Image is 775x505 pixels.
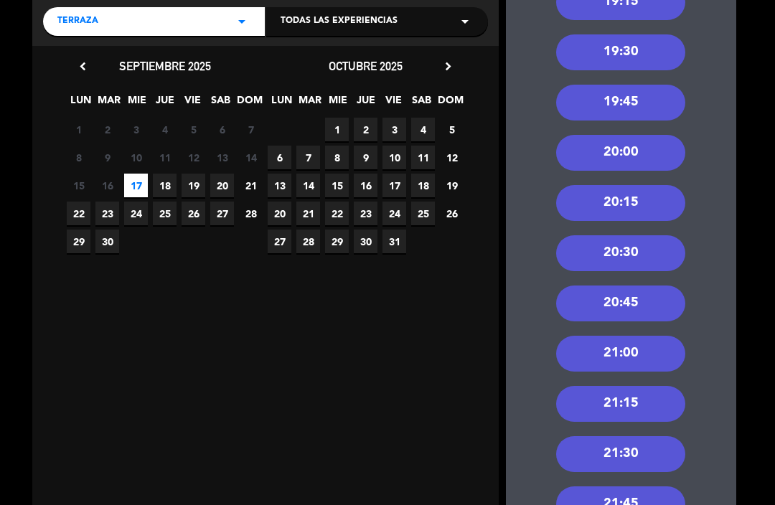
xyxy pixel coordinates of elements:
span: 18 [411,174,435,197]
span: MAR [298,92,321,115]
span: DOM [237,92,260,115]
span: 17 [382,174,406,197]
div: 21:00 [556,336,685,372]
span: 5 [182,118,205,141]
span: 28 [239,202,263,225]
span: 2 [354,118,377,141]
span: Todas las experiencias [281,14,398,29]
span: 25 [411,202,435,225]
span: 1 [325,118,349,141]
span: 14 [239,146,263,169]
span: 29 [325,230,349,253]
span: 26 [440,202,464,225]
i: arrow_drop_down [456,13,474,30]
span: 15 [67,174,90,197]
span: 17 [124,174,148,197]
span: 19 [440,174,464,197]
span: 23 [354,202,377,225]
span: MIE [326,92,349,115]
i: chevron_left [75,59,90,74]
span: 20 [210,174,234,197]
span: 1 [67,118,90,141]
span: octubre 2025 [329,59,403,73]
span: 16 [354,174,377,197]
span: 6 [210,118,234,141]
span: DOM [438,92,461,115]
span: 27 [268,230,291,253]
span: MAR [97,92,121,115]
span: 23 [95,202,119,225]
span: 22 [325,202,349,225]
span: 21 [296,202,320,225]
span: VIE [382,92,405,115]
span: septiembre 2025 [119,59,211,73]
span: 28 [296,230,320,253]
i: arrow_drop_down [233,13,250,30]
span: 5 [440,118,464,141]
span: 4 [153,118,177,141]
span: MIE [125,92,149,115]
span: 8 [67,146,90,169]
span: 30 [95,230,119,253]
span: 24 [382,202,406,225]
span: 7 [296,146,320,169]
span: LUN [270,92,293,115]
span: 27 [210,202,234,225]
span: 8 [325,146,349,169]
span: 6 [268,146,291,169]
span: 19 [182,174,205,197]
div: 19:45 [556,85,685,121]
span: 25 [153,202,177,225]
div: 20:45 [556,285,685,321]
div: 21:30 [556,436,685,472]
span: LUN [69,92,93,115]
span: 4 [411,118,435,141]
span: 9 [95,146,119,169]
span: 22 [67,202,90,225]
div: 20:15 [556,185,685,221]
span: Terraza [57,14,98,29]
span: 10 [124,146,148,169]
span: 29 [67,230,90,253]
div: 21:15 [556,386,685,422]
span: 3 [382,118,406,141]
span: 9 [354,146,377,169]
span: 2 [95,118,119,141]
span: 15 [325,174,349,197]
span: 10 [382,146,406,169]
span: 11 [411,146,435,169]
span: 7 [239,118,263,141]
span: SAB [410,92,433,115]
div: 20:30 [556,235,685,271]
span: 12 [182,146,205,169]
span: 20 [268,202,291,225]
div: 19:30 [556,34,685,70]
span: JUE [354,92,377,115]
span: 21 [239,174,263,197]
span: 11 [153,146,177,169]
span: VIE [181,92,205,115]
span: 13 [268,174,291,197]
span: 24 [124,202,148,225]
span: 18 [153,174,177,197]
i: chevron_right [441,59,456,74]
span: JUE [153,92,177,115]
span: 12 [440,146,464,169]
span: SAB [209,92,232,115]
span: 13 [210,146,234,169]
span: 31 [382,230,406,253]
div: 20:00 [556,135,685,171]
span: 30 [354,230,377,253]
span: 16 [95,174,119,197]
span: 3 [124,118,148,141]
span: 14 [296,174,320,197]
span: 26 [182,202,205,225]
